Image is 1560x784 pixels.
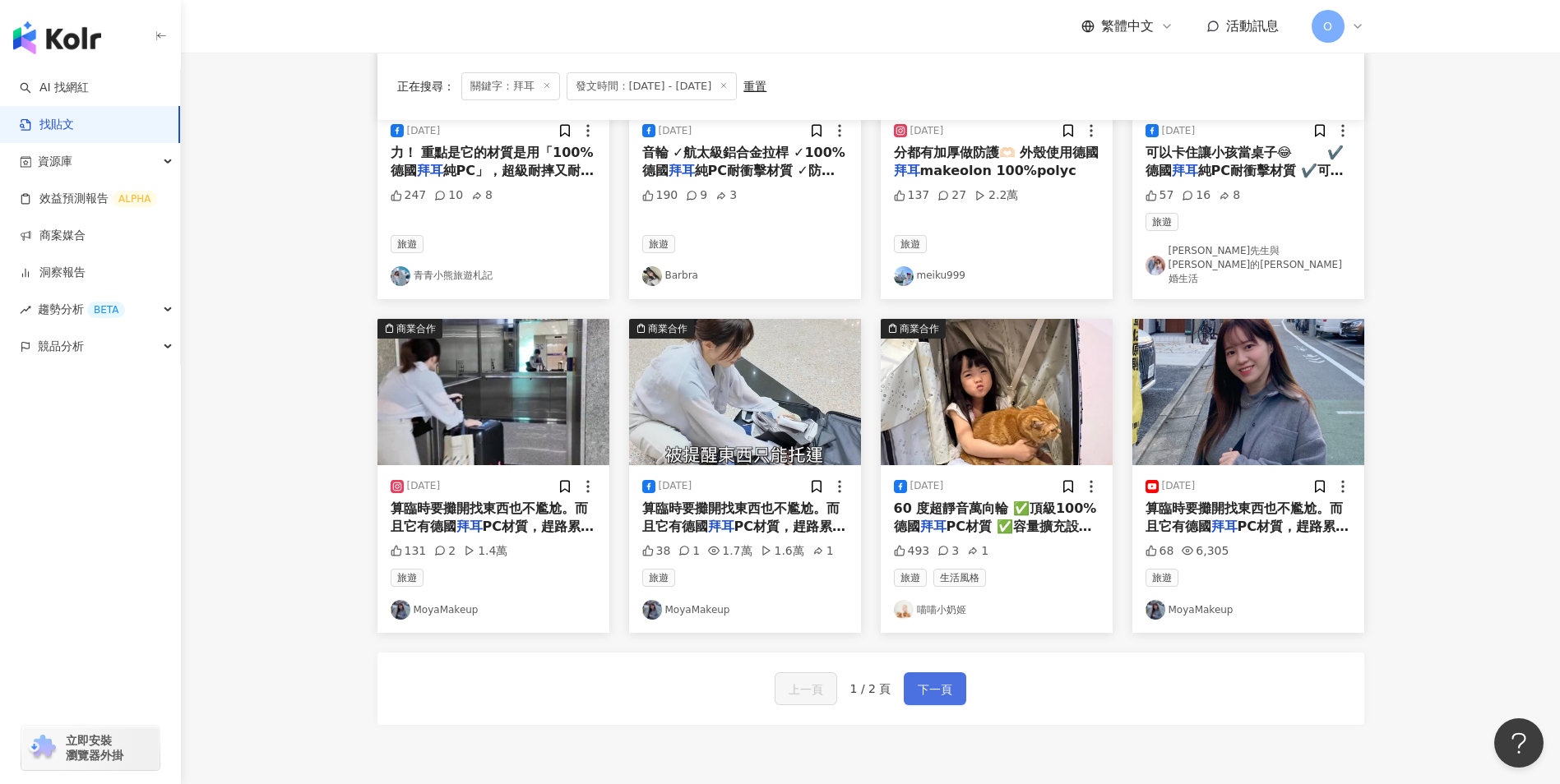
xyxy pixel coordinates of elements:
div: 重置 [743,80,766,93]
span: 旅遊 [1146,569,1178,587]
div: 10 [434,187,463,204]
span: 旅遊 [894,569,927,587]
div: 1 [678,543,700,560]
span: 1 / 2 頁 [850,682,891,695]
div: BETA [87,302,125,318]
a: 洞察報告 [20,265,86,281]
img: post-image [629,319,861,465]
div: 16 [1182,187,1211,204]
span: PC材質，趕路累的時候還可以靠在上面 [642,519,845,552]
a: chrome extension立即安裝 瀏覽器外掛 [21,726,160,770]
mark: 拜耳 [894,163,920,178]
div: 1.7萬 [708,543,752,560]
div: 6,305 [1182,543,1229,560]
mark: 拜耳 [708,519,734,534]
a: KOL Avatar[PERSON_NAME]先生與[PERSON_NAME]的[PERSON_NAME]婚生活 [1146,244,1351,285]
span: 純PC耐衝擊材質 ✓防盜防爆雙層咬合 [642,163,835,196]
span: 正在搜尋 ： [397,80,455,93]
a: 效益預測報告ALPHA [20,191,157,207]
mark: 拜耳 [456,519,483,534]
span: 旅遊 [642,569,675,587]
div: 68 [1146,543,1174,560]
img: post-image [377,319,609,465]
span: O [1323,17,1332,35]
div: 1 [967,543,988,560]
span: 算臨時要攤開找東西也不尷尬。而且它有德國 [642,500,840,534]
span: 旅遊 [391,235,424,253]
span: 音輪 ✓航太級鋁合金拉桿 ✓100%德國 [642,145,845,178]
div: 2.2萬 [974,187,1018,204]
div: 493 [894,543,930,560]
span: 競品分析 [38,328,84,365]
div: 131 [391,543,427,560]
img: chrome extension [26,735,58,761]
div: 商業合作 [900,321,939,337]
div: 8 [471,187,493,204]
mark: 拜耳 [417,163,443,178]
div: 247 [391,187,427,204]
div: 9 [686,187,707,204]
div: [DATE] [1162,479,1196,493]
a: KOL Avatar青青小熊旅遊札記 [391,266,596,286]
span: 算臨時要攤開找東西也不尷尬。而且它有德國 [391,500,588,534]
div: [DATE] [1162,124,1196,138]
img: KOL Avatar [1146,600,1165,620]
div: 137 [894,187,930,204]
span: PC材質，趕路累的時候還可以靠在上面 [1146,519,1349,552]
div: 1.6萬 [761,543,804,560]
a: KOL AvatarMoyaMakeup [1146,600,1351,620]
div: 3 [937,543,959,560]
a: 商案媒合 [20,228,86,244]
img: KOL Avatar [391,600,410,620]
div: [DATE] [910,124,944,138]
a: KOL Avatarmeiku999 [894,266,1099,286]
span: rise [20,304,31,316]
a: KOL AvatarMoyaMakeup [391,600,596,620]
button: 商業合作 [881,319,1113,465]
span: PC材質，趕路累的時候還可以靠在上面 [391,519,594,552]
span: 資源庫 [38,143,72,180]
img: KOL Avatar [894,600,914,620]
div: 27 [937,187,966,204]
mark: 拜耳 [1211,519,1238,534]
button: 上一頁 [775,672,837,705]
div: [DATE] [910,479,944,493]
div: [DATE] [407,124,441,138]
span: 60 度超靜音萬向輪 ✅頂級100%德國 [894,500,1097,534]
span: 可以卡住讓小孩當桌子😂 ✔️德國 [1146,145,1345,178]
a: searchAI 找網紅 [20,80,89,96]
button: 商業合作 [377,319,609,465]
span: 關鍵字：拜耳 [461,72,560,100]
span: 算臨時要攤開找東西也不尷尬。而且它有德國 [1146,500,1343,534]
span: 活動訊息 [1226,18,1279,34]
button: 下一頁 [904,672,966,705]
div: 1.4萬 [464,543,507,560]
img: logo [13,21,101,54]
span: 下一頁 [918,680,952,699]
div: 商業合作 [396,321,436,337]
span: 力！ 重點是它的材質是用「100% 德國 [391,145,594,178]
img: KOL Avatar [1146,256,1165,275]
a: KOL AvatarMoyaMakeup [642,600,848,620]
mark: 拜耳 [1172,163,1198,178]
div: 8 [1219,187,1240,204]
div: [DATE] [659,479,692,493]
div: 1 [812,543,834,560]
div: [DATE] [407,479,441,493]
div: 3 [715,187,737,204]
button: 商業合作 [629,319,861,465]
a: KOL AvatarBarbra [642,266,848,286]
a: 找貼文 [20,117,74,133]
span: 純PC」，超級耐摔又耐撞，用個幾年都 [391,163,594,196]
img: post-image [1132,319,1364,465]
span: 繁體中文 [1101,17,1154,35]
span: makeolon 100%polyc [920,163,1076,178]
div: 190 [642,187,678,204]
div: [DATE] [659,124,692,138]
span: 旅遊 [642,235,675,253]
div: 2 [434,543,456,560]
img: KOL Avatar [391,266,410,286]
span: 分都有加厚做防護🫶🏻 外殼使用德國 [894,145,1099,160]
mark: 拜耳 [920,519,947,534]
a: KOL Avatar喵喵小奶姬 [894,600,1099,620]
